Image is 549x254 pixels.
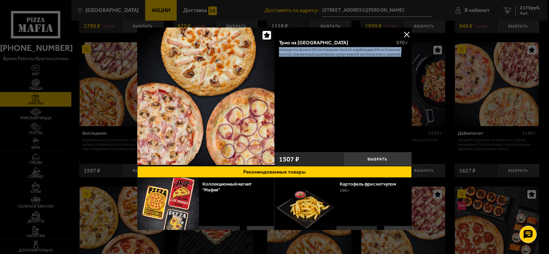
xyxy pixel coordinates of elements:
span: 100 г [340,188,349,193]
button: Выбрать [384,226,411,240]
strong: 239 ₽ [341,226,360,240]
button: Рекомендованные товары [137,166,412,178]
strong: 29 ₽ [204,226,219,240]
button: Выбрать [343,152,412,166]
a: Трио из Рио [137,27,274,166]
span: 970 г [396,40,408,46]
p: Прошутто Фунги 25 см (тонкое тесто), Карбонара 25 см (тонкое тесто), Пикантный цыплёнок сулугуни ... [279,47,408,57]
button: Выбрать [247,226,274,240]
a: Коллекционный магнит "Мафия" [202,181,252,192]
span: 1507 ₽ [279,156,299,163]
div: Трио из [GEOGRAPHIC_DATA] [279,40,391,46]
a: Картофель фри с кетчупом [340,181,402,187]
img: Трио из Рио [137,27,274,165]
